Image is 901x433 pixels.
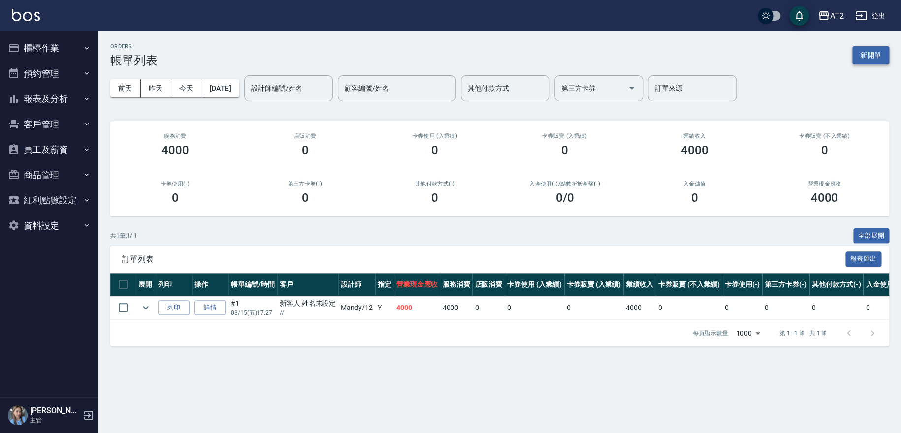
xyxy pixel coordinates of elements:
[505,296,564,319] td: 0
[623,273,656,296] th: 業績收入
[681,143,708,157] h3: 4000
[564,296,624,319] td: 0
[564,273,624,296] th: 卡券販賣 (入業績)
[382,181,488,187] h2: 其他付款方式(-)
[201,79,239,97] button: [DATE]
[8,405,28,425] img: Person
[228,273,277,296] th: 帳單編號/時間
[512,181,618,187] h2: 入金使用(-) /點數折抵金額(-)
[228,296,277,319] td: #1
[110,231,137,240] p: 共 1 筆, 1 / 1
[122,254,845,264] span: 訂單列表
[252,181,358,187] h2: 第三方卡券(-)
[512,133,618,139] h2: 卡券販賣 (入業績)
[771,133,877,139] h2: 卡券販賣 (不入業績)
[338,273,375,296] th: 設計師
[4,162,95,188] button: 商品管理
[122,181,228,187] h2: 卡券使用(-)
[852,50,889,60] a: 新開單
[4,187,95,213] button: 紅利點數設定
[4,213,95,239] button: 資料設定
[623,296,656,319] td: 4000
[194,300,226,315] a: 詳情
[845,251,882,267] button: 報表匯出
[814,6,847,26] button: AT2
[394,273,440,296] th: 營業現金應收
[561,143,568,157] h3: 0
[431,143,438,157] h3: 0
[382,133,488,139] h2: 卡券使用 (入業績)
[853,228,890,244] button: 全部展開
[110,43,158,50] h2: ORDERS
[809,296,864,319] td: 0
[810,191,838,205] h3: 4000
[172,191,179,205] h3: 0
[505,273,564,296] th: 卡券使用 (入業績)
[845,254,882,263] a: 報表匯出
[691,191,698,205] h3: 0
[252,133,358,139] h2: 店販消費
[280,309,336,317] p: //
[156,273,192,296] th: 列印
[642,133,748,139] h2: 業績收入
[302,143,309,157] h3: 0
[779,329,827,338] p: 第 1–1 筆 共 1 筆
[394,296,440,319] td: 4000
[851,7,889,25] button: 登出
[158,300,190,315] button: 列印
[171,79,202,97] button: 今天
[440,273,472,296] th: 服務消費
[555,191,574,205] h3: 0 /0
[4,86,95,112] button: 報表及分析
[30,416,80,425] p: 主管
[821,143,828,157] h3: 0
[302,191,309,205] h3: 0
[624,80,640,96] button: Open
[431,191,438,205] h3: 0
[693,329,728,338] p: 每頁顯示數量
[122,133,228,139] h3: 服務消費
[280,298,336,309] div: 新客人 姓名未設定
[789,6,809,26] button: save
[141,79,171,97] button: 昨天
[4,61,95,87] button: 預約管理
[12,9,40,21] img: Logo
[440,296,472,319] td: 4000
[656,273,722,296] th: 卡券販賣 (不入業績)
[472,273,505,296] th: 店販消費
[771,181,877,187] h2: 營業現金應收
[852,46,889,64] button: 新開單
[4,137,95,162] button: 員工及薪資
[830,10,843,22] div: AT2
[192,273,228,296] th: 操作
[809,273,864,296] th: 其他付款方式(-)
[136,273,156,296] th: 展開
[732,320,764,346] div: 1000
[375,273,394,296] th: 指定
[338,296,375,319] td: Mandy /12
[4,35,95,61] button: 櫃檯作業
[30,406,80,416] h5: [PERSON_NAME]
[277,273,339,296] th: 客戶
[472,296,505,319] td: 0
[762,273,809,296] th: 第三方卡券(-)
[231,309,275,317] p: 08/15 (五) 17:27
[110,54,158,67] h3: 帳單列表
[138,300,153,315] button: expand row
[161,143,189,157] h3: 4000
[4,112,95,137] button: 客戶管理
[722,273,762,296] th: 卡券使用(-)
[642,181,748,187] h2: 入金儲值
[762,296,809,319] td: 0
[722,296,762,319] td: 0
[110,79,141,97] button: 前天
[375,296,394,319] td: Y
[656,296,722,319] td: 0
